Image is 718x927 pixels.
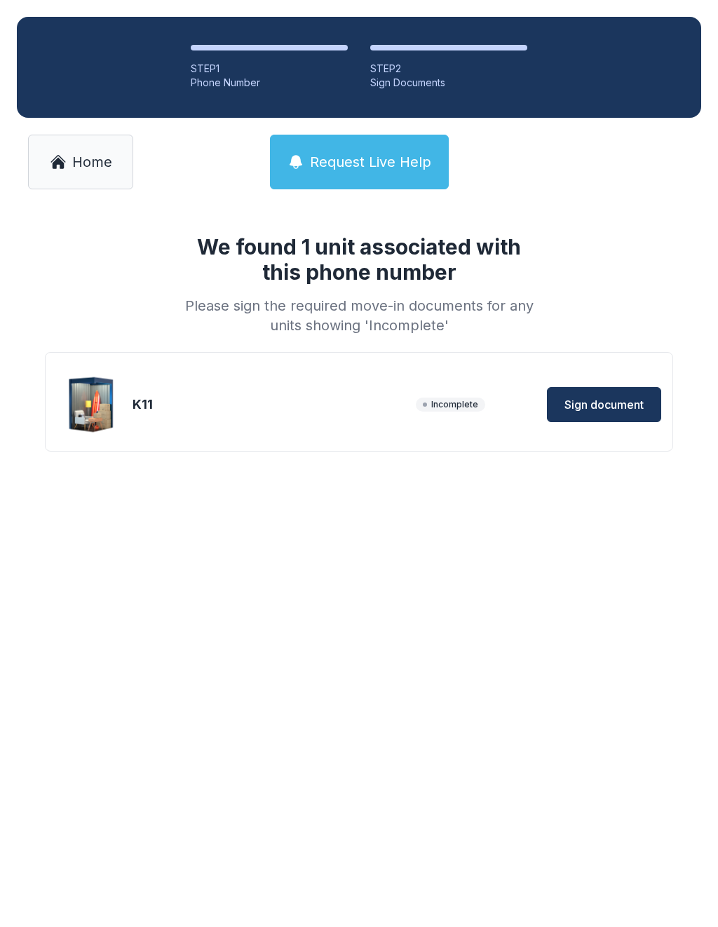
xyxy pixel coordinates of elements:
[133,395,410,414] div: K11
[370,76,527,90] div: Sign Documents
[179,234,538,285] h1: We found 1 unit associated with this phone number
[72,152,112,172] span: Home
[370,62,527,76] div: STEP 2
[310,152,431,172] span: Request Live Help
[191,62,348,76] div: STEP 1
[416,398,485,412] span: Incomplete
[179,296,538,335] div: Please sign the required move-in documents for any units showing 'Incomplete'
[564,396,644,413] span: Sign document
[191,76,348,90] div: Phone Number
